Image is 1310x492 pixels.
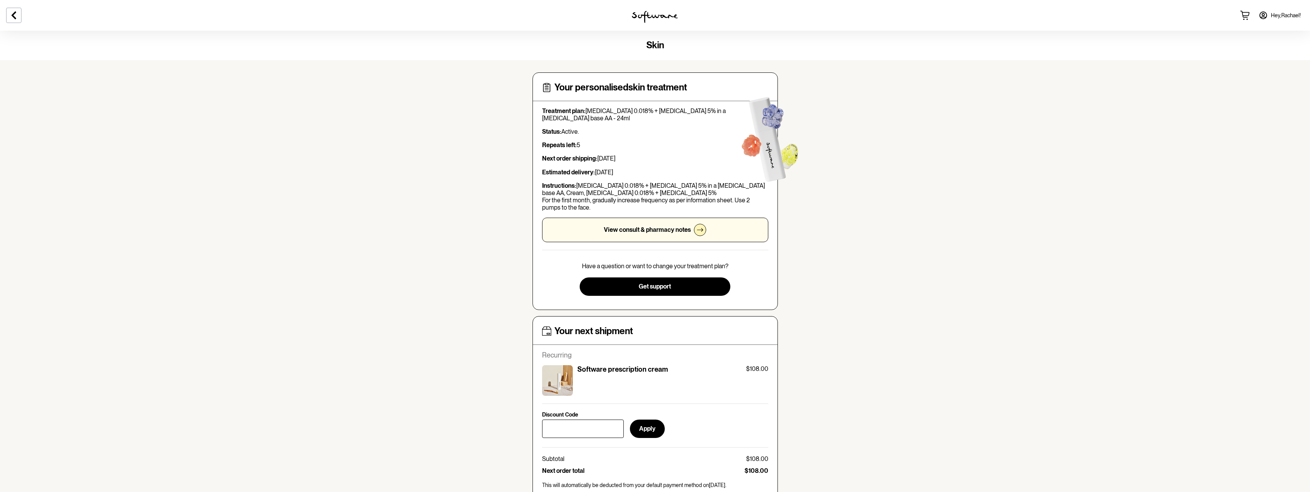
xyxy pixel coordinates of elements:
strong: Treatment plan: [542,107,585,115]
p: [MEDICAL_DATA] 0.018% + [MEDICAL_DATA] 5% in a [MEDICAL_DATA] base AA, Cream, [MEDICAL_DATA] 0.01... [542,182,768,212]
h4: Your personalised skin treatment [554,82,687,93]
p: Have a question or want to change your treatment plan? [582,262,728,270]
button: Apply [630,420,665,438]
img: software logo [632,11,678,23]
strong: Repeats left: [542,141,577,149]
span: skin [646,39,664,51]
p: 5 [542,141,768,149]
img: Software treatment bottle [725,82,812,192]
p: Discount Code [542,412,578,418]
p: Recurring [542,351,768,359]
p: $108.00 [746,365,768,372]
p: [DATE] [542,155,768,162]
p: This will automatically be deducted from your default payment method on [DATE] . [542,482,768,489]
a: Hey,Rachael! [1254,6,1305,25]
p: Software prescription cream [577,365,668,374]
span: Get support [639,283,671,290]
p: $108.00 [745,467,768,474]
strong: Estimated delivery: [542,169,595,176]
strong: Status: [542,128,561,135]
img: ckrj7zkjy00033h5xptmbqh6o.jpg [542,365,573,396]
p: View consult & pharmacy notes [604,226,691,233]
p: Active. [542,128,768,135]
strong: Next order shipping: [542,155,597,162]
p: $108.00 [746,455,768,462]
h4: Your next shipment [554,326,633,337]
p: Subtotal [542,455,564,462]
p: [DATE] [542,169,768,176]
p: Next order total [542,467,585,474]
button: Get support [580,277,730,296]
p: [MEDICAL_DATA] 0.018% + [MEDICAL_DATA] 5% in a [MEDICAL_DATA] base AA - 24ml [542,107,768,122]
strong: Instructions: [542,182,576,189]
span: Hey, Rachael ! [1271,12,1301,19]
